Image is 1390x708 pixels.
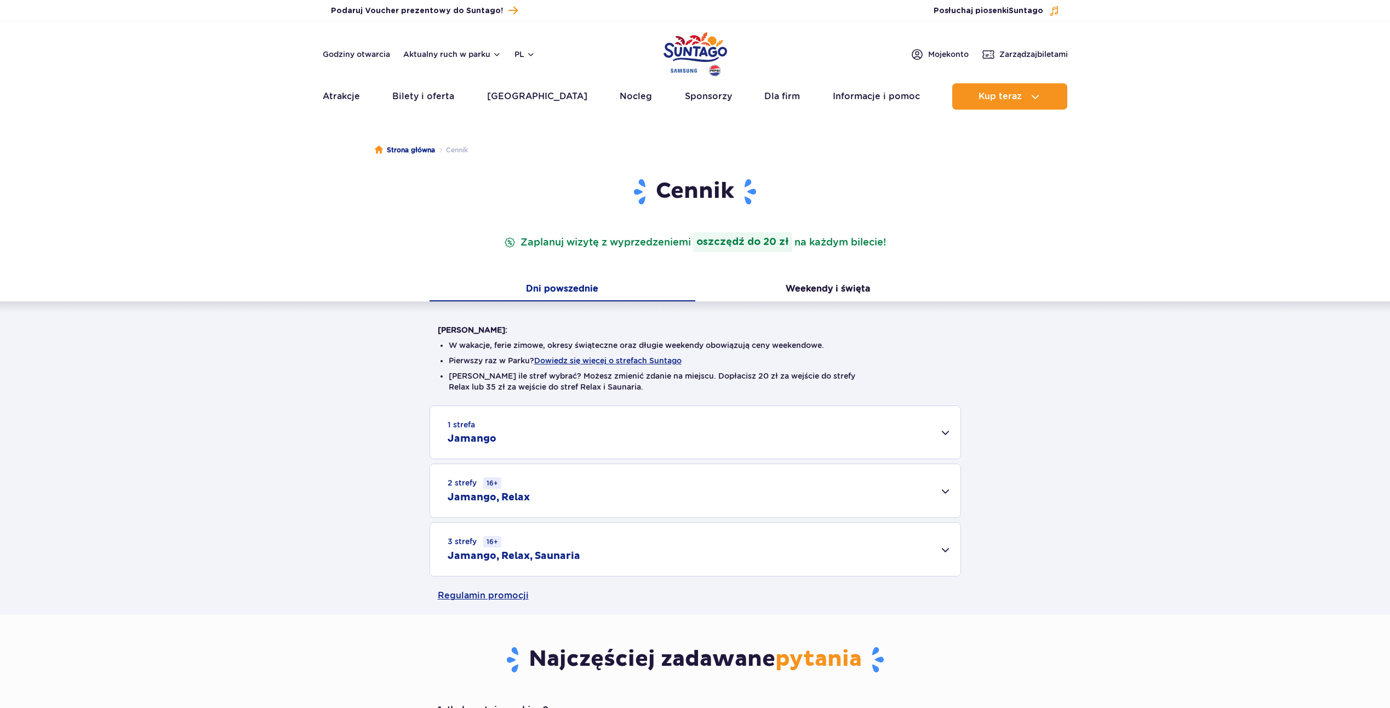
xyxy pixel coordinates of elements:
[438,326,507,334] strong: [PERSON_NAME]:
[449,340,942,351] li: W wakacje, ferie zimowe, okresy świąteczne oraz długie weekendy obowiązują ceny weekendowe.
[449,370,942,392] li: [PERSON_NAME] ile stref wybrać? Możesz zmienić zdanie na miejscu. Dopłacisz 20 zł za wejście do s...
[514,49,535,60] button: pl
[483,477,501,489] small: 16+
[430,278,695,301] button: Dni powszednie
[449,355,942,366] li: Pierwszy raz w Parku?
[323,83,360,110] a: Atrakcje
[833,83,920,110] a: Informacje i pomoc
[331,3,518,18] a: Podaruj Voucher prezentowy do Suntago!
[448,550,580,563] h2: Jamango, Relax, Saunaria
[483,536,501,547] small: 16+
[375,145,435,156] a: Strona główna
[979,92,1022,101] span: Kup teraz
[438,646,953,674] h3: Najczęściej zadawane
[448,419,475,430] small: 1 strefa
[438,576,953,615] a: Regulamin promocji
[620,83,652,110] a: Nocleg
[934,5,1060,16] button: Posłuchaj piosenkiSuntago
[448,477,501,489] small: 2 strefy
[693,232,792,252] strong: oszczędź do 20 zł
[911,48,969,61] a: Mojekonto
[1009,7,1043,15] span: Suntago
[448,491,530,504] h2: Jamango, Relax
[775,646,862,673] span: pytania
[685,83,732,110] a: Sponsorzy
[534,356,682,365] button: Dowiedz się więcej o strefach Suntago
[487,83,587,110] a: [GEOGRAPHIC_DATA]
[928,49,969,60] span: Moje konto
[764,83,800,110] a: Dla firm
[663,27,727,78] a: Park of Poland
[392,83,454,110] a: Bilety i oferta
[448,432,496,446] h2: Jamango
[403,50,501,59] button: Aktualny ruch w parku
[448,536,501,547] small: 3 strefy
[952,83,1067,110] button: Kup teraz
[331,5,503,16] span: Podaruj Voucher prezentowy do Suntago!
[982,48,1068,61] a: Zarządzajbiletami
[323,49,390,60] a: Godziny otwarcia
[999,49,1068,60] span: Zarządzaj biletami
[695,278,961,301] button: Weekendy i święta
[934,5,1043,16] span: Posłuchaj piosenki
[435,145,468,156] li: Cennik
[438,178,953,206] h1: Cennik
[502,232,888,252] p: Zaplanuj wizytę z wyprzedzeniem na każdym bilecie!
